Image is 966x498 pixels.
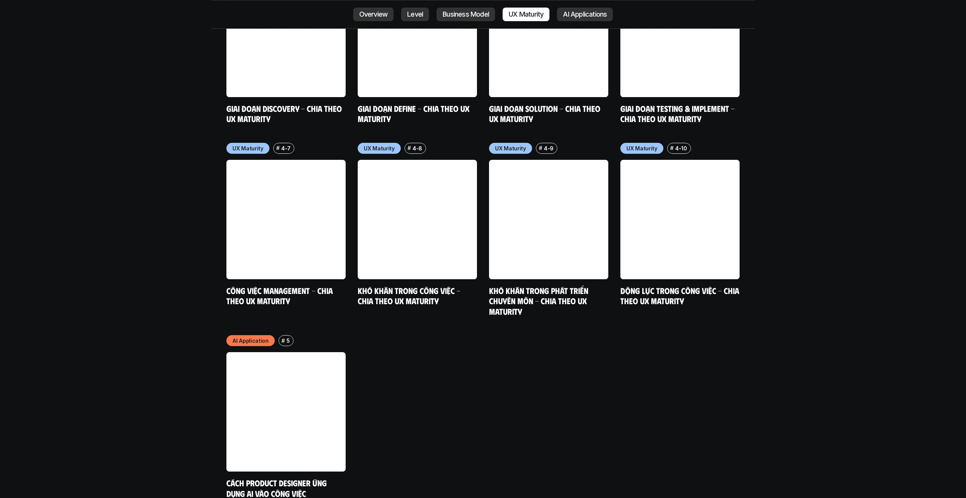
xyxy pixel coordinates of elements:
[495,144,526,152] p: UX Maturity
[408,145,411,151] h6: #
[358,103,471,124] a: Giai đoạn Define - Chia theo UX Maturity
[226,103,344,124] a: Giai đoạn Discovery - Chia theo UX Maturity
[276,145,280,151] h6: #
[353,8,394,21] a: Overview
[620,285,741,306] a: Động lực trong công việc - Chia theo UX Maturity
[232,337,269,345] p: AI Application
[358,285,462,306] a: Khó khăn trong công việc - Chia theo UX Maturity
[412,144,422,152] p: 4-8
[675,144,687,152] p: 4-10
[489,285,590,316] a: Khó khăn trong phát triển chuyên môn - Chia theo UX Maturity
[281,144,291,152] p: 4-7
[620,103,737,124] a: Giai đoạn Testing & Implement - Chia theo UX Maturity
[226,285,335,306] a: Công việc Management - Chia theo UX maturity
[544,144,554,152] p: 4-9
[232,144,263,152] p: UX Maturity
[626,144,657,152] p: UX Maturity
[670,145,674,151] h6: #
[286,337,290,345] p: 5
[489,103,602,124] a: Giai đoạn Solution - Chia theo UX Maturity
[364,144,395,152] p: UX Maturity
[281,338,285,343] h6: #
[539,145,542,151] h6: #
